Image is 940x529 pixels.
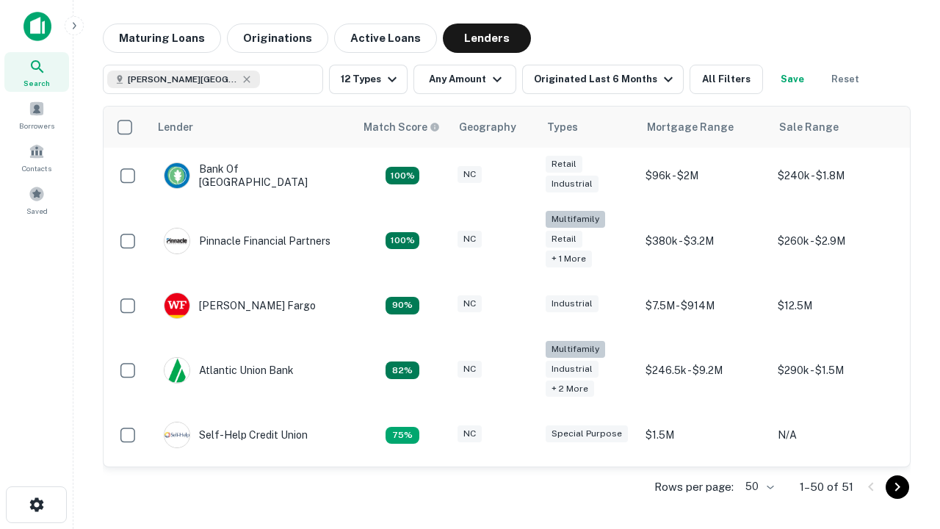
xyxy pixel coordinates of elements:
button: Any Amount [413,65,516,94]
td: $96k - $2M [638,148,770,204]
button: All Filters [690,65,763,94]
div: Retail [546,156,582,173]
td: N/A [770,407,903,463]
div: Special Purpose [546,425,628,442]
a: Search [4,52,69,92]
div: Matching Properties: 11, hasApolloMatch: undefined [386,361,419,379]
span: Search [23,77,50,89]
div: Atlantic Union Bank [164,357,294,384]
span: Contacts [22,162,51,174]
td: $240k - $1.8M [770,148,903,204]
span: Saved [26,205,48,217]
div: 50 [740,476,776,497]
iframe: Chat Widget [867,364,940,435]
button: Originations [227,24,328,53]
div: + 1 more [546,251,592,267]
h6: Match Score [364,119,437,135]
img: picture [164,422,189,447]
th: Geography [450,107,538,148]
button: Save your search to get updates of matches that match your search criteria. [769,65,816,94]
button: Go to next page [886,475,909,499]
div: Multifamily [546,211,605,228]
td: $380k - $3.2M [638,204,770,278]
div: NC [458,425,482,442]
div: Capitalize uses an advanced AI algorithm to match your search with the best lender. The match sco... [364,119,440,135]
div: Pinnacle Financial Partners [164,228,330,254]
a: Contacts [4,137,69,177]
div: NC [458,231,482,248]
div: Geography [459,118,516,136]
th: Sale Range [770,107,903,148]
div: [PERSON_NAME] Fargo [164,292,316,319]
img: picture [164,293,189,318]
p: Rows per page: [654,478,734,496]
button: Active Loans [334,24,437,53]
div: Matching Properties: 24, hasApolloMatch: undefined [386,232,419,250]
div: Self-help Credit Union [164,422,308,448]
div: Lender [158,118,193,136]
div: Industrial [546,361,599,378]
div: NC [458,361,482,378]
div: NC [458,295,482,312]
td: $12.5M [770,278,903,334]
th: Lender [149,107,355,148]
button: Originated Last 6 Months [522,65,684,94]
div: Retail [546,231,582,248]
div: Industrial [546,295,599,312]
span: [PERSON_NAME][GEOGRAPHIC_DATA], [GEOGRAPHIC_DATA] [128,73,238,86]
th: Types [538,107,638,148]
img: picture [164,358,189,383]
a: Saved [4,180,69,220]
div: Matching Properties: 10, hasApolloMatch: undefined [386,427,419,445]
td: $246.5k - $9.2M [638,334,770,408]
td: $1.5M [638,407,770,463]
img: capitalize-icon.png [23,12,51,41]
td: $290k - $1.5M [770,334,903,408]
div: Bank Of [GEOGRAPHIC_DATA] [164,162,340,189]
div: Multifamily [546,341,605,358]
div: Matching Properties: 12, hasApolloMatch: undefined [386,297,419,314]
button: Maturing Loans [103,24,221,53]
div: Industrial [546,176,599,192]
span: Borrowers [19,120,54,132]
button: 12 Types [329,65,408,94]
img: picture [164,228,189,253]
div: + 2 more [546,381,594,397]
div: Matching Properties: 14, hasApolloMatch: undefined [386,167,419,184]
div: NC [458,166,482,183]
a: Borrowers [4,95,69,134]
th: Capitalize uses an advanced AI algorithm to match your search with the best lender. The match sco... [355,107,450,148]
button: Lenders [443,24,531,53]
div: Originated Last 6 Months [534,71,677,88]
th: Mortgage Range [638,107,770,148]
div: Sale Range [779,118,839,136]
div: Mortgage Range [647,118,734,136]
td: $7.5M - $914M [638,278,770,334]
div: Types [547,118,578,136]
img: picture [164,163,189,188]
td: $260k - $2.9M [770,204,903,278]
p: 1–50 of 51 [800,478,853,496]
button: Reset [822,65,869,94]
